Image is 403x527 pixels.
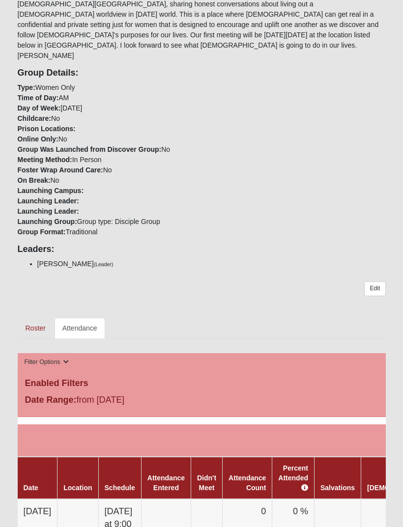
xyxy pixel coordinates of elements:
strong: On Break: [18,176,51,184]
strong: Group Format: [18,228,66,236]
strong: Prison Locations: [18,125,76,133]
a: Attendance Entered [147,474,185,492]
strong: Online Only: [18,135,58,143]
strong: Launching Campus: [18,187,84,194]
a: Date [24,484,38,492]
a: Attendance [55,318,105,338]
strong: Meeting Method: [18,156,72,164]
strong: Group Was Launched from Discover Group: [18,145,162,153]
small: (Leader) [94,261,114,267]
div: Women Only AM [DATE] No No No In Person No No Group type: Disciple Group Traditional [10,68,393,238]
div: from [DATE] [18,393,386,409]
strong: Launching Group: [18,218,77,225]
strong: Launching Leader: [18,197,79,205]
a: Location [63,484,92,492]
strong: Day of Week: [18,104,61,112]
h4: Group Details: [18,68,386,79]
li: [PERSON_NAME] [37,259,386,269]
strong: Launching Leader: [18,207,79,215]
a: Roster [18,318,54,338]
strong: Foster Wrap Around Care: [18,166,103,174]
a: Schedule [105,484,135,492]
label: Date Range: [25,393,77,407]
strong: Childcare: [18,114,51,122]
strong: Type: [18,83,35,91]
strong: Time of Day: [18,94,59,102]
a: Percent Attended [278,464,308,492]
a: Attendance Count [229,474,266,492]
a: Didn't Meet [197,474,216,492]
th: Salvations [315,457,361,499]
button: Filter Options [22,357,72,367]
h4: Leaders: [18,244,386,255]
h4: Enabled Filters [25,378,378,389]
a: Edit [364,281,385,296]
